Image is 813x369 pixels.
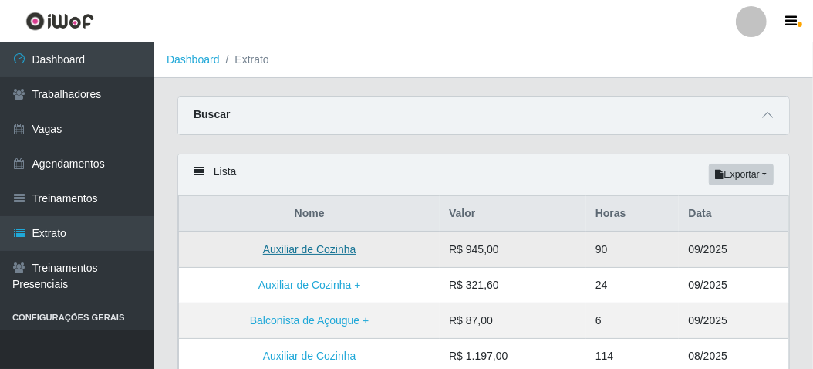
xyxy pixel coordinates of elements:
td: R$ 945,00 [440,232,586,268]
td: 90 [586,232,679,268]
td: 09/2025 [679,232,788,268]
div: Lista [178,154,789,195]
td: 24 [586,268,679,303]
li: Extrato [220,52,269,68]
td: 09/2025 [679,268,788,303]
a: Auxiliar de Cozinha [263,350,356,362]
button: Exportar [709,164,774,185]
strong: Buscar [194,108,230,120]
td: R$ 87,00 [440,303,586,339]
th: Valor [440,196,586,232]
a: Balconista de Açougue + [250,314,369,327]
td: 09/2025 [679,303,788,339]
th: Nome [179,196,440,232]
td: 6 [586,303,679,339]
nav: breadcrumb [154,42,813,78]
td: R$ 321,60 [440,268,586,303]
th: Data [679,196,788,232]
a: Auxiliar de Cozinha + [258,279,361,291]
img: CoreUI Logo [25,12,94,31]
a: Dashboard [167,53,220,66]
th: Horas [586,196,679,232]
a: Auxiliar de Cozinha [263,243,356,256]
